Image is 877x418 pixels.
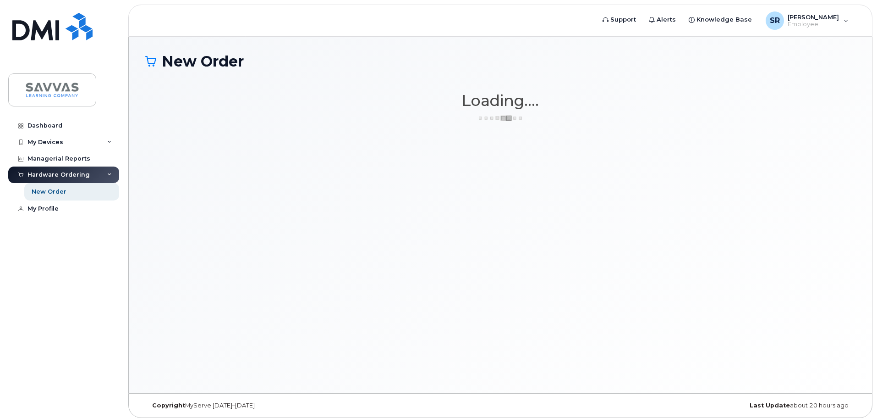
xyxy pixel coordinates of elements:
[477,115,523,122] img: ajax-loader-3a6953c30dc77f0bf724df975f13086db4f4c1262e45940f03d1251963f1bf2e.gif
[750,402,790,409] strong: Last Update
[619,402,855,409] div: about 20 hours ago
[145,402,382,409] div: MyServe [DATE]–[DATE]
[152,402,185,409] strong: Copyright
[145,53,855,69] h1: New Order
[145,92,855,109] h1: Loading....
